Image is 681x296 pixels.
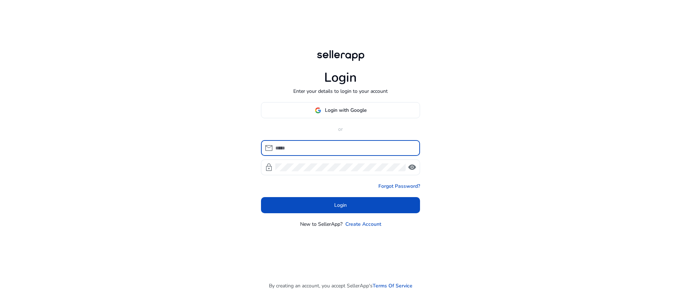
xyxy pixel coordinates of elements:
span: Login with Google [325,106,367,114]
span: Login [334,201,347,209]
button: Login with Google [261,102,420,118]
p: New to SellerApp? [300,220,342,228]
a: Terms Of Service [373,282,412,290]
p: Enter your details to login to your account [293,87,388,95]
span: mail [265,144,273,152]
h1: Login [324,70,357,85]
p: or [261,125,420,133]
span: visibility [408,163,416,172]
a: Create Account [345,220,381,228]
img: google-logo.svg [315,107,321,114]
span: lock [265,163,273,172]
button: Login [261,197,420,213]
a: Forgot Password? [378,182,420,190]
